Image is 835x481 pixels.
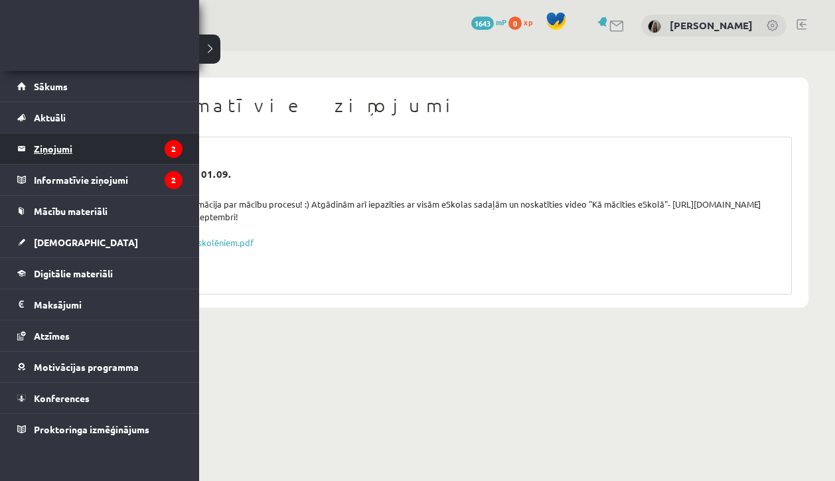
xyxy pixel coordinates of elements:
span: Konferences [34,392,90,404]
h1: Informatīvie ziņojumi [96,94,792,117]
a: Ziņojumi2 [17,133,183,164]
a: Digitālie materiāli [17,258,183,289]
a: Konferences [17,383,183,413]
img: Elīna Krakovska [648,20,661,33]
a: Motivācijas programma [17,352,183,382]
a: Aktuāli [17,102,183,133]
span: mP [496,17,506,27]
a: 0 xp [508,17,539,27]
a: Informatīvie ziņojumi2 [17,165,183,195]
a: Mācību materiāli [17,196,183,226]
div: [DATE] 12:43:11 [104,154,785,167]
div: Mācību process ar 01.09. [114,167,775,182]
a: [PERSON_NAME] [670,19,753,32]
a: [DEMOGRAPHIC_DATA] [17,227,183,257]
a: Atzīmes [17,320,183,351]
span: Sākums [34,80,68,92]
legend: Maksājumi [34,289,183,320]
span: xp [524,17,532,27]
span: Digitālie materiāli [34,267,113,279]
span: Proktoringa izmēģinājums [34,423,149,435]
a: eSkola_uz_1.09._info_skolēniem.pdf [114,237,254,248]
i: 2 [165,140,183,158]
i: 2 [165,171,183,189]
span: Atzīmes [34,330,70,342]
a: 1643 mP [471,17,506,27]
a: Rīgas 1. Tālmācības vidusskola [15,23,121,56]
span: 0 [508,17,522,30]
span: [DEMOGRAPHIC_DATA] [34,236,138,248]
a: Sākums [17,71,183,102]
legend: Ziņojumi [34,133,183,164]
legend: Informatīvie ziņojumi [34,165,183,195]
span: Aktuāli [34,111,66,123]
a: Maksājumi [17,289,183,320]
span: Mācību materiāli [34,205,108,217]
a: Proktoringa izmēģinājums [17,414,183,445]
span: Motivācijas programma [34,361,139,373]
span: 1643 [471,17,494,30]
div: Pielikumā pamatinformācija par mācību procesu! :) Atgādinām arī iepazīties ar visām eSkolas sadaļ... [104,198,785,224]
